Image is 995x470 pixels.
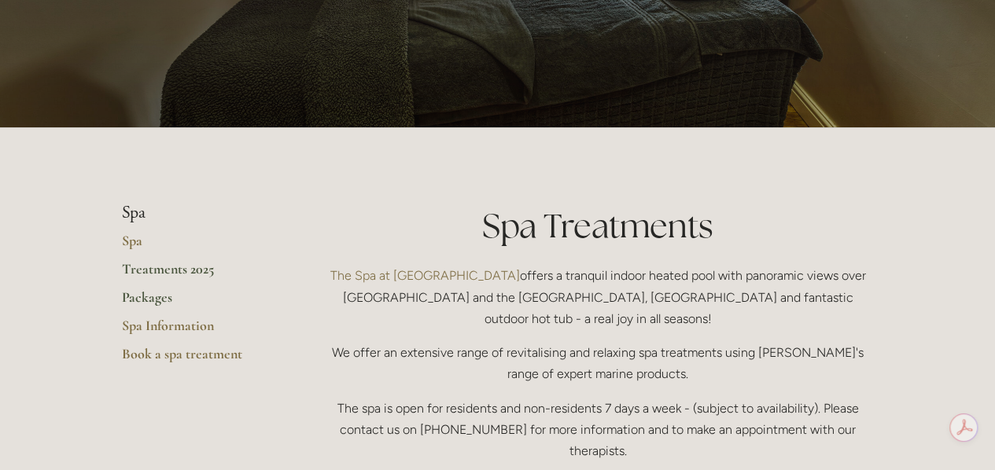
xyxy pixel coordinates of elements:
li: Spa [122,203,272,223]
h1: Spa Treatments [322,203,874,249]
a: The Spa at [GEOGRAPHIC_DATA] [330,268,520,283]
a: Treatments 2025 [122,260,272,288]
a: Packages [122,288,272,317]
a: Book a spa treatment [122,345,272,373]
p: offers a tranquil indoor heated pool with panoramic views over [GEOGRAPHIC_DATA] and the [GEOGRAP... [322,265,874,329]
a: Spa [122,232,272,260]
p: The spa is open for residents and non-residents 7 days a week - (subject to availability). Please... [322,398,874,462]
p: We offer an extensive range of revitalising and relaxing spa treatments using [PERSON_NAME]'s ran... [322,342,874,384]
a: Spa Information [122,317,272,345]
